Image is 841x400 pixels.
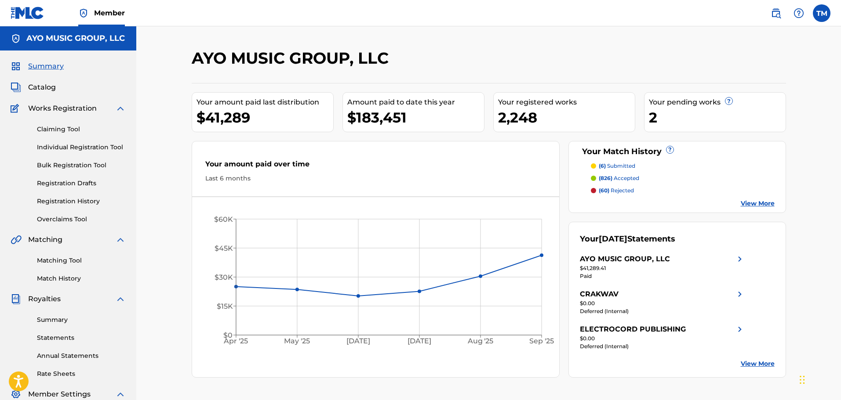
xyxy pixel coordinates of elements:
tspan: Aug '25 [467,337,493,346]
div: 2,248 [498,108,635,127]
a: Claiming Tool [37,125,126,134]
img: Works Registration [11,103,22,114]
img: expand [115,103,126,114]
tspan: $45K [214,244,233,252]
img: right chevron icon [735,289,745,299]
span: (826) [599,175,612,181]
div: Your amount paid over time [205,159,546,174]
a: Annual Statements [37,351,126,360]
tspan: $30K [214,273,233,281]
span: Works Registration [28,103,97,114]
iframe: Chat Widget [797,358,841,400]
img: Summary [11,61,21,72]
a: Statements [37,333,126,342]
div: AYO MUSIC GROUP, LLC [580,254,670,264]
a: CatalogCatalog [11,82,56,93]
div: $41,289 [197,108,333,127]
tspan: [DATE] [408,337,431,346]
a: Public Search [767,4,785,22]
div: Last 6 months [205,174,546,183]
img: MLC Logo [11,7,44,19]
p: submitted [599,162,635,170]
p: accepted [599,174,639,182]
div: $183,451 [347,108,484,127]
tspan: $0 [223,331,232,339]
img: expand [115,234,126,245]
tspan: Sep '25 [529,337,554,346]
img: Royalties [11,294,21,304]
a: Summary [37,315,126,324]
span: Member [94,8,125,18]
a: Rate Sheets [37,369,126,378]
a: (60) rejected [591,187,775,195]
span: ? [666,146,674,153]
a: ELECTROCORD PUBLISHINGright chevron icon$0.00Deferred (Internal) [580,324,745,350]
h5: AYO MUSIC GROUP, LLC [26,33,125,43]
div: Deferred (Internal) [580,307,745,315]
div: Your amount paid last distribution [197,97,333,108]
a: SummarySummary [11,61,64,72]
tspan: May '25 [284,337,310,346]
img: Accounts [11,33,21,44]
p: rejected [599,187,634,195]
tspan: $15K [216,302,233,310]
img: help [794,8,804,18]
tspan: Apr '25 [223,337,248,346]
div: 2 [649,108,786,127]
a: Bulk Registration Tool [37,161,126,170]
a: Match History [37,274,126,283]
div: Help [790,4,808,22]
a: Registration History [37,197,126,206]
a: (6) submitted [591,162,775,170]
a: AYO MUSIC GROUP, LLCright chevron icon$41,289.41Paid [580,254,745,280]
div: $0.00 [580,299,745,307]
a: (826) accepted [591,174,775,182]
a: Matching Tool [37,256,126,265]
div: CRAKWAV [580,289,619,299]
div: $41,289.41 [580,264,745,272]
img: Catalog [11,82,21,93]
img: expand [115,294,126,304]
img: expand [115,389,126,400]
div: Amount paid to date this year [347,97,484,108]
div: Your pending works [649,97,786,108]
span: [DATE] [599,234,627,244]
a: Overclaims Tool [37,215,126,224]
div: Drag [800,367,805,393]
img: right chevron icon [735,254,745,264]
div: $0.00 [580,335,745,342]
span: Catalog [28,82,56,93]
span: ? [725,97,732,105]
img: right chevron icon [735,324,745,335]
h2: AYO MUSIC GROUP, LLC [192,48,393,68]
a: View More [741,359,775,368]
div: Your Match History [580,146,775,158]
a: Registration Drafts [37,179,126,188]
tspan: $60K [214,215,233,223]
iframe: Resource Center [816,263,841,334]
img: search [771,8,781,18]
span: Summary [28,61,64,72]
div: User Menu [813,4,830,22]
div: Your registered works [498,97,635,108]
div: Paid [580,272,745,280]
a: Individual Registration Tool [37,143,126,152]
span: Matching [28,234,62,245]
img: Member Settings [11,389,21,400]
img: Matching [11,234,22,245]
img: Top Rightsholder [78,8,89,18]
div: ELECTROCORD PUBLISHING [580,324,686,335]
span: (6) [599,162,606,169]
span: Royalties [28,294,61,304]
a: View More [741,199,775,208]
span: (60) [599,187,609,194]
div: Deferred (Internal) [580,342,745,350]
a: CRAKWAVright chevron icon$0.00Deferred (Internal) [580,289,745,315]
span: Member Settings [28,389,91,400]
tspan: [DATE] [346,337,370,346]
div: Your Statements [580,233,675,245]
